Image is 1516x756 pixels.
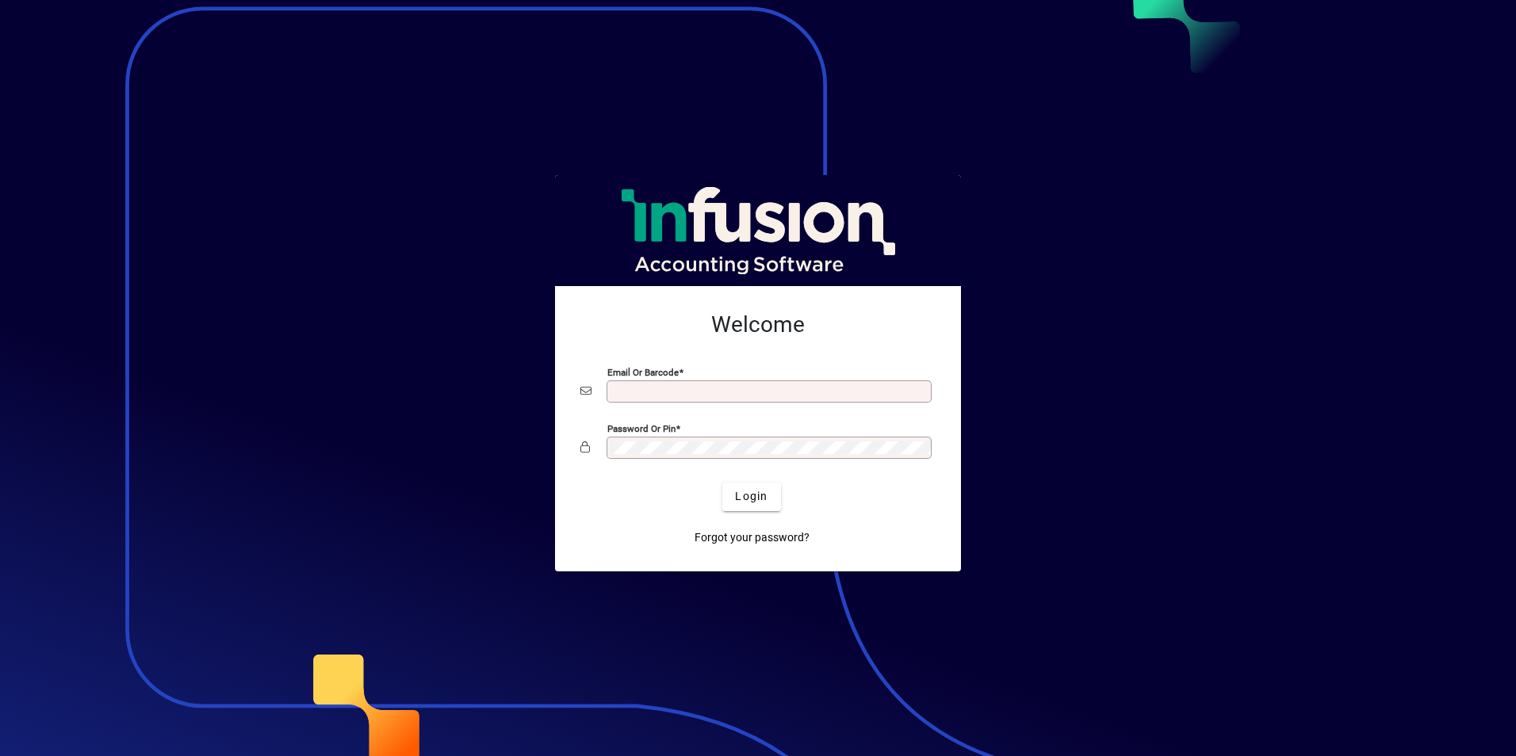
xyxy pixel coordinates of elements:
button: Login [722,483,780,511]
mat-label: Password or Pin [607,422,676,433]
a: Forgot your password? [688,524,816,552]
h2: Welcome [580,311,936,338]
span: Forgot your password? [695,529,810,546]
span: Login [735,488,768,505]
mat-label: Email or Barcode [607,366,679,377]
